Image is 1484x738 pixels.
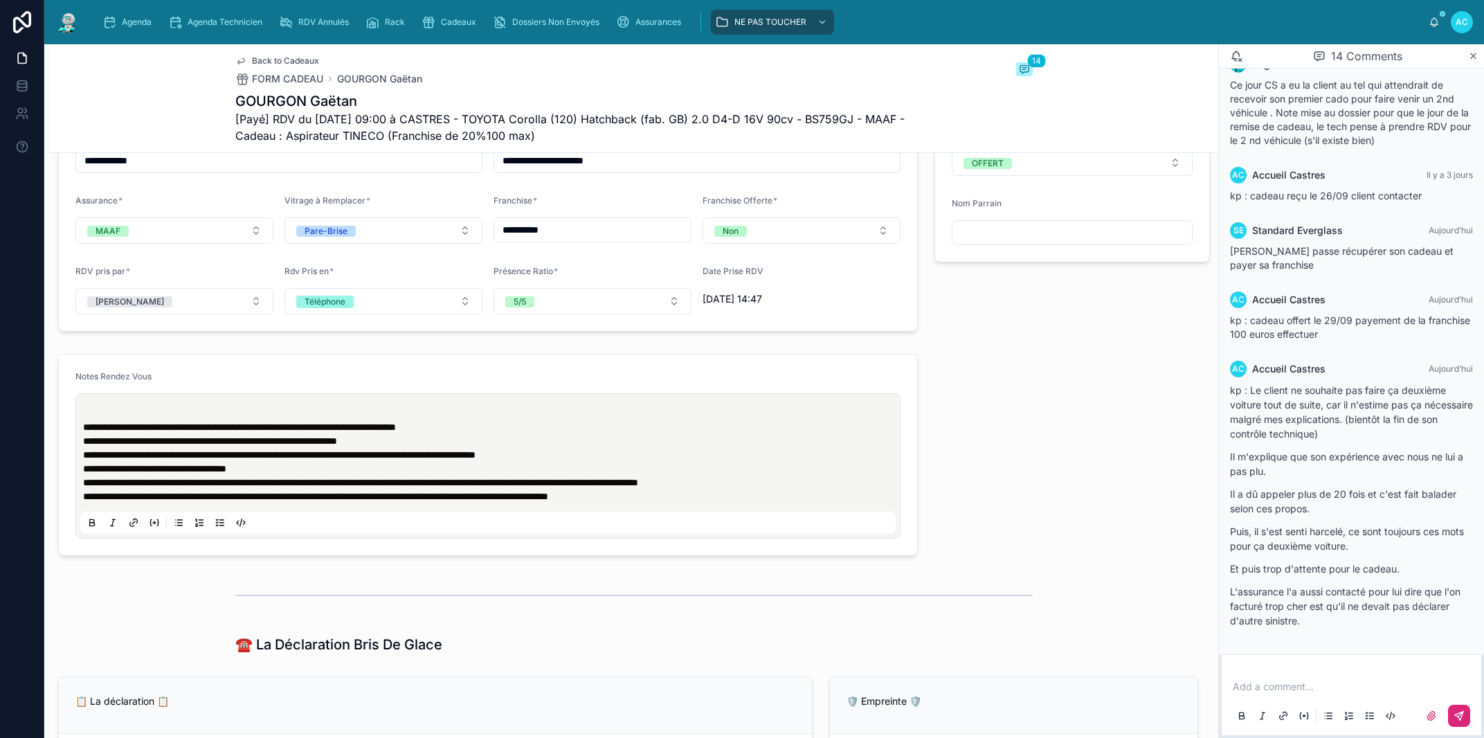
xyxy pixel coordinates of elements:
button: Select Button [284,217,482,244]
span: Cadeaux [441,17,476,28]
span: Back to Cadeaux [252,55,319,66]
button: Select Button [952,150,1193,176]
span: Rdv Pris en [284,266,329,276]
a: NE PAS TOUCHER [711,10,834,35]
p: Il a dû appeler plus de 20 fois et c'est fait balader selon ces propos. [1230,487,1473,516]
p: kp : Le client ne souhaite pas faire ça deuxième voiture tout de suite, car il n'estime pas ça né... [1230,383,1473,441]
span: Assurance [75,195,118,206]
span: [PERSON_NAME] passe récupérer son cadeau et payer sa franchise [1230,245,1454,271]
p: 🛡️ Empreinte 🛡️ [847,694,1181,708]
span: SE [1233,225,1244,236]
span: Aujourd’hui [1429,294,1473,305]
div: Non [723,226,739,237]
span: Accueil Castres [1252,362,1325,376]
span: Agenda Technicien [188,17,262,28]
span: AC [1232,170,1245,181]
a: Dossiers Non Envoyés [489,10,609,35]
span: [Payé] RDV du [DATE] 09:00 à CASTRES - TOYOTA Corolla (120) Hatchback (fab. GB) 2.0 D4-D 16V 90cv... [235,111,929,144]
div: scrollable content [91,7,1429,37]
a: Assurances [612,10,691,35]
div: MAAF [96,226,120,237]
span: NE PAS TOUCHER [734,17,806,28]
span: FORM CADEAU [252,72,323,86]
span: Agenda [122,17,152,28]
p: L'assurance l'a aussi contacté pour lui dire que l'on facturé trop cher est qu'il ne devait pas d... [1230,584,1473,628]
span: Il y a 3 jours [1427,170,1473,180]
div: Pare-Brise [305,226,347,237]
span: Aujourd’hui [1429,363,1473,374]
span: Présence Ratio [494,266,553,276]
p: Et puis trop d'attente pour le cadeau. [1230,561,1473,576]
p: Il m'explique que son expérience avec nous ne lui a pas plu. [1230,449,1473,478]
a: GOURGON Gaëtan [337,72,422,86]
span: kp : cadeau offert le 29/09 payement de la franchise 100 euros effectuer [1230,314,1470,340]
div: Téléphone [305,296,345,308]
a: Rack [361,10,415,35]
span: Ce jour CS a eu la client au tel qui attendrait de recevoir son premier cado pour faire venir un ... [1230,79,1471,146]
span: Assurances [635,17,681,28]
a: Cadeaux [417,10,486,35]
span: Standard Everglass [1252,224,1343,237]
span: kp : cadeau reçu le 26/09 client contacter [1230,190,1422,201]
div: 5/5 [514,296,526,307]
span: 14 Comments [1331,48,1402,64]
div: [PERSON_NAME] [96,296,164,307]
span: AC [1232,363,1245,375]
div: OFFERT [972,158,1004,169]
span: Accueil Castres [1252,168,1325,182]
span: AC [1232,294,1245,305]
img: App logo [55,11,80,33]
span: Vitrage à Remplacer [284,195,365,206]
a: Back to Cadeaux [235,55,319,66]
span: AC [1456,17,1468,28]
span: RDV Annulés [298,17,349,28]
a: Agenda Technicien [164,10,272,35]
button: Select Button [75,288,273,314]
a: Agenda [98,10,161,35]
button: 14 [1016,62,1033,79]
a: FORM CADEAU [235,72,323,86]
span: Franchise Offerte [703,195,772,206]
p: Puis, il s'est senti harcelé, ce sont toujours ces mots pour ça deuxième voiture. [1230,524,1473,553]
span: Aujourd’hui [1429,225,1473,235]
button: Select Button [494,288,691,314]
span: 14 [1027,54,1046,68]
h1: GOURGON Gaëtan [235,91,929,111]
span: Franchise [494,195,532,206]
h1: ☎️ La Déclaration Bris De Glace [235,635,442,654]
span: [DATE] 14:47 [703,292,901,306]
a: RDV Annulés [275,10,359,35]
p: 📋 La déclaration 📋 [75,694,795,708]
span: RDV pris par [75,266,125,276]
button: Select Button [703,217,901,244]
button: Select Button [284,288,482,314]
span: Notes Rendez Vous [75,371,152,381]
span: Date Prise RDV [703,266,763,276]
span: Dossiers Non Envoyés [512,17,599,28]
span: Accueil Castres [1252,293,1325,307]
button: Select Button [75,217,273,244]
span: Rack [385,17,405,28]
span: Nom Parrain [952,198,1002,208]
